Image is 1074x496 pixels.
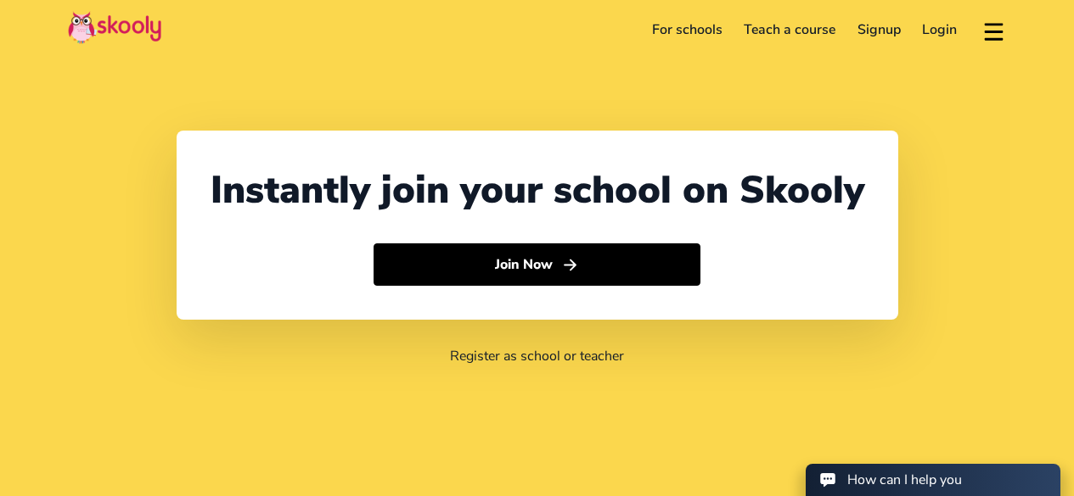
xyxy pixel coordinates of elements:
a: Register as school or teacher [450,347,624,365]
button: menu outline [981,16,1006,44]
a: Login [912,16,969,43]
img: Skooly [68,11,161,44]
div: Instantly join your school on Skooly [211,164,864,216]
a: Teach a course [733,16,846,43]
a: For schools [641,16,734,43]
ion-icon: arrow forward outline [561,256,579,274]
button: Join Nowarrow forward outline [374,243,700,286]
a: Signup [846,16,912,43]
